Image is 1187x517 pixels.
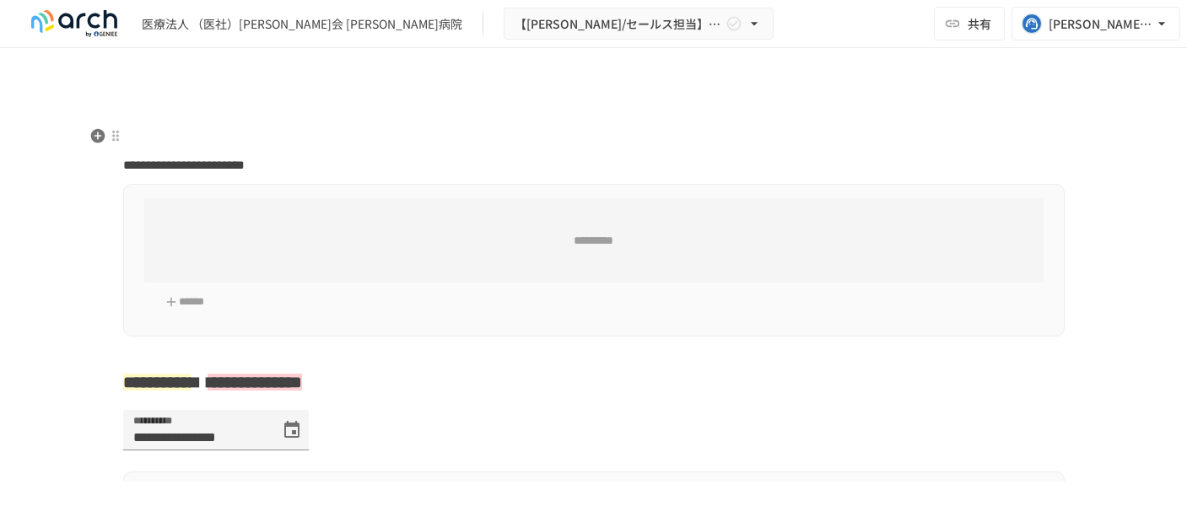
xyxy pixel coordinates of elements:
[515,13,722,35] span: 【[PERSON_NAME]/セールス担当】医療法人社団淀さんせん会 [PERSON_NAME]病院様_初期設定サポート
[968,14,991,33] span: 共有
[934,7,1005,40] button: 共有
[275,413,309,447] button: Choose date, selected date is 2025年8月25日
[1049,13,1153,35] div: [PERSON_NAME][EMAIL_ADDRESS][DOMAIN_NAME]
[504,8,774,40] button: 【[PERSON_NAME]/セールス担当】医療法人社団淀さんせん会 [PERSON_NAME]病院様_初期設定サポート
[20,10,128,37] img: logo-default@2x-9cf2c760.svg
[1012,7,1180,40] button: [PERSON_NAME][EMAIL_ADDRESS][DOMAIN_NAME]
[142,15,462,33] div: 医療法人 （医社）[PERSON_NAME]会 [PERSON_NAME]病院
